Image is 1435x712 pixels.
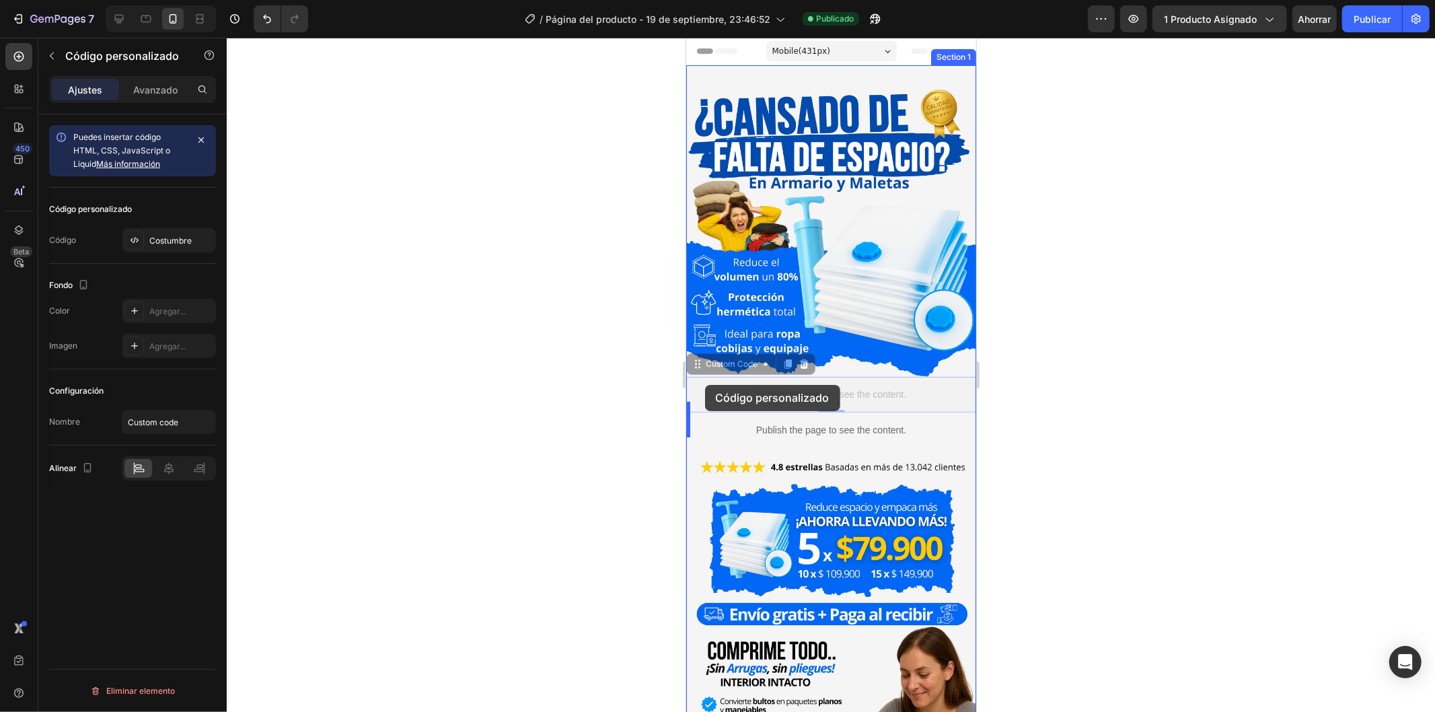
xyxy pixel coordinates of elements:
[15,144,30,153] font: 450
[49,235,76,245] font: Código
[1354,13,1391,25] font: Publicar
[546,13,770,25] font: Página del producto - 19 de septiembre, 23:46:52
[540,13,543,25] font: /
[49,341,77,351] font: Imagen
[1152,5,1287,32] button: 1 producto asignado
[149,306,186,316] font: Agregar...
[133,84,178,96] font: Avanzado
[13,247,29,256] font: Beta
[49,680,216,702] button: Eliminar elemento
[49,417,80,427] font: Nombre
[65,49,179,63] font: Código personalizado
[73,132,170,169] font: Puedes insertar código HTML, CSS, JavaScript o Liquid
[49,386,104,396] font: Configuración
[1164,13,1257,25] font: 1 producto asignado
[149,236,192,246] font: Costumbre
[816,13,854,24] font: Publicado
[65,48,180,64] p: Código personalizado
[686,38,976,712] iframe: Área de diseño
[1292,5,1337,32] button: Ahorrar
[106,686,175,696] font: Eliminar elemento
[1298,13,1331,25] font: Ahorrar
[49,280,73,290] font: Fondo
[49,204,132,214] font: Código personalizado
[88,12,94,26] font: 7
[149,341,186,351] font: Agregar...
[49,306,70,316] font: Color
[5,5,100,32] button: 7
[49,463,77,473] font: Alinear
[254,5,308,32] div: Deshacer/Rehacer
[69,84,103,96] font: Ajustes
[1342,5,1402,32] button: Publicar
[1389,646,1422,678] div: Abrir Intercom Messenger
[96,159,160,169] a: Más información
